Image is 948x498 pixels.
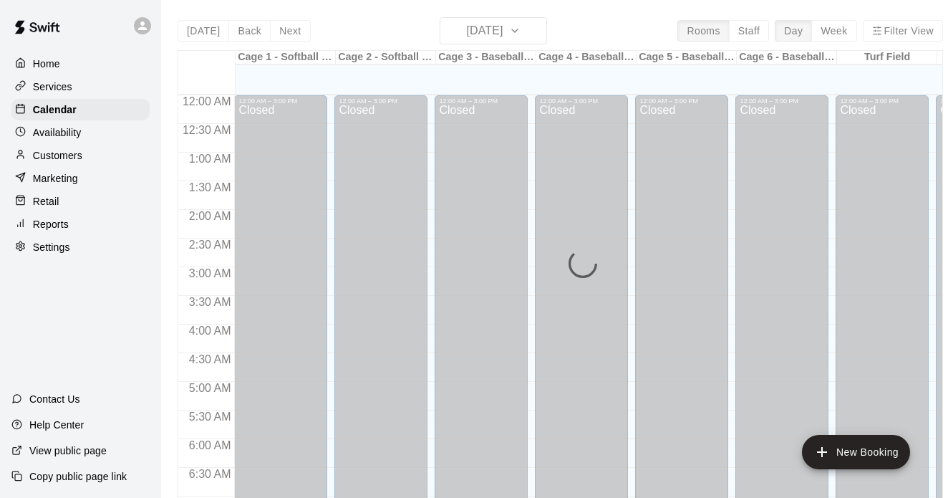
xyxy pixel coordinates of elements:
[639,97,724,105] div: 12:00 AM – 3:00 PM
[185,296,235,308] span: 3:30 AM
[637,51,737,64] div: Cage 5 - Baseball (HitTrax)
[539,97,624,105] div: 12:00 AM – 3:00 PM
[179,95,235,107] span: 12:00 AM
[436,51,536,64] div: Cage 3 - Baseball (Triple Play)
[11,145,150,166] a: Customers
[33,171,78,186] p: Marketing
[737,51,837,64] div: Cage 6 - Baseball (Hack Attack Hand-fed Machine)
[185,439,235,451] span: 6:00 AM
[185,325,235,337] span: 4:00 AM
[185,468,235,480] span: 6:30 AM
[11,168,150,189] a: Marketing
[185,210,235,222] span: 2:00 AM
[840,97,924,105] div: 12:00 AM – 3:00 PM
[837,51,937,64] div: Turf Field
[11,122,150,143] a: Availability
[185,181,235,193] span: 1:30 AM
[336,51,436,64] div: Cage 2 - Softball (Triple Play)
[33,148,82,163] p: Customers
[33,80,72,94] p: Services
[740,97,824,105] div: 12:00 AM – 3:00 PM
[33,125,82,140] p: Availability
[33,217,69,231] p: Reports
[185,411,235,423] span: 5:30 AM
[11,99,150,120] a: Calendar
[29,469,127,484] p: Copy public page link
[185,382,235,394] span: 5:00 AM
[536,51,637,64] div: Cage 4 - Baseball (Triple Play)
[802,435,910,469] button: add
[185,239,235,251] span: 2:30 AM
[11,191,150,212] a: Retail
[439,97,523,105] div: 12:00 AM – 3:00 PM
[29,418,84,432] p: Help Center
[33,102,77,117] p: Calendar
[339,97,423,105] div: 12:00 AM – 3:00 PM
[179,124,235,136] span: 12:30 AM
[11,214,150,235] a: Reports
[11,236,150,258] a: Settings
[33,57,60,71] p: Home
[11,76,150,97] a: Services
[185,267,235,279] span: 3:00 AM
[33,194,59,209] p: Retail
[236,51,336,64] div: Cage 1 - Softball (Hack Attack)
[185,153,235,165] span: 1:00 AM
[238,97,323,105] div: 12:00 AM – 3:00 PM
[29,392,80,406] p: Contact Us
[33,240,70,254] p: Settings
[29,444,107,458] p: View public page
[11,53,150,75] a: Home
[185,353,235,365] span: 4:30 AM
